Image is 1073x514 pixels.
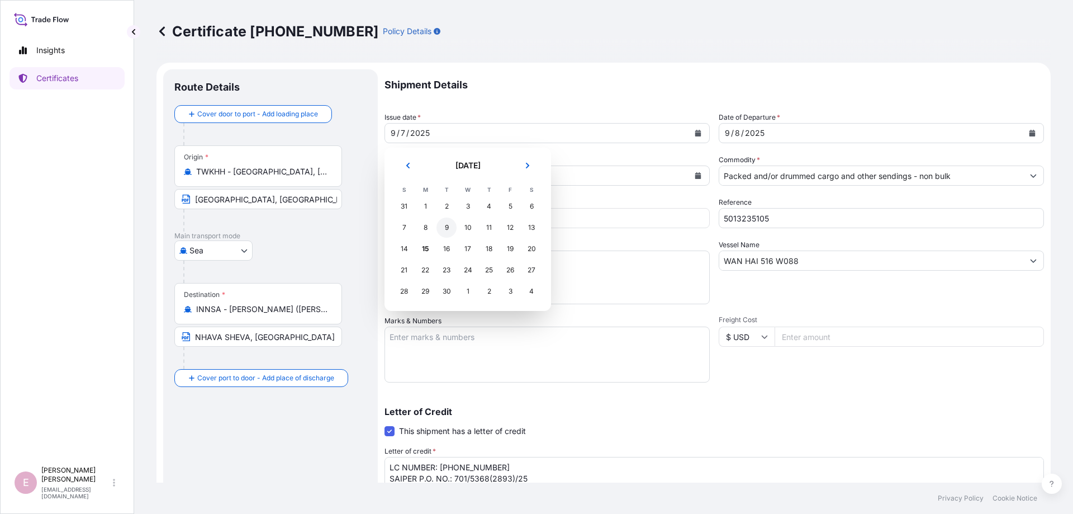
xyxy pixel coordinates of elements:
[394,239,414,259] div: Sunday, September 14, 2025
[457,183,478,196] th: W
[500,196,520,216] div: Friday, September 5, 2025
[415,239,435,259] div: Today, Monday, September 15, 2025
[427,160,509,171] h2: [DATE]
[500,239,520,259] div: Friday, September 19, 2025
[394,218,414,238] div: Sunday, September 7, 2025 selected
[415,281,435,301] div: Monday, September 29, 2025
[396,157,420,175] button: Previous
[500,281,520,301] div: Friday, October 3, 2025
[500,183,521,196] th: F
[156,22,378,40] p: Certificate [PHONE_NUMBER]
[436,196,457,216] div: Tuesday, September 2, 2025
[500,218,520,238] div: Friday, September 12, 2025
[415,196,435,216] div: Monday, September 1, 2025
[458,218,478,238] div: Wednesday, September 10, 2025
[479,281,499,301] div: Thursday, October 2, 2025
[394,196,414,216] div: Sunday, August 31, 2025
[394,260,414,280] div: Sunday, September 21, 2025
[394,281,414,301] div: Sunday, September 28, 2025
[521,260,542,280] div: Saturday, September 27, 2025
[521,196,542,216] div: Saturday, September 6, 2025
[415,218,435,238] div: Monday, September 8, 2025
[384,148,551,311] section: Calendar
[436,281,457,301] div: Tuesday, September 30, 2025
[458,281,478,301] div: Wednesday, October 1, 2025
[479,239,499,259] div: Thursday, September 18, 2025
[479,218,499,238] div: Thursday, September 11, 2025
[436,218,457,238] div: Tuesday, September 9, 2025
[393,183,542,302] table: September 2025
[478,183,500,196] th: T
[436,260,457,280] div: Tuesday, September 23, 2025
[458,239,478,259] div: Wednesday, September 17, 2025
[521,218,542,238] div: Saturday, September 13, 2025
[415,260,435,280] div: Monday, September 22, 2025
[436,183,457,196] th: T
[458,260,478,280] div: Wednesday, September 24, 2025
[458,196,478,216] div: Wednesday, September 3, 2025
[415,183,436,196] th: M
[393,183,415,196] th: S
[521,183,542,196] th: S
[383,26,431,37] p: Policy Details
[393,157,542,302] div: September 2025
[521,239,542,259] div: Saturday, September 20, 2025
[436,239,457,259] div: Tuesday, September 16, 2025
[515,157,540,175] button: Next
[521,281,542,301] div: Saturday, October 4, 2025
[479,260,499,280] div: Thursday, September 25, 2025
[500,260,520,280] div: Friday, September 26, 2025
[479,196,499,216] div: Thursday, September 4, 2025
